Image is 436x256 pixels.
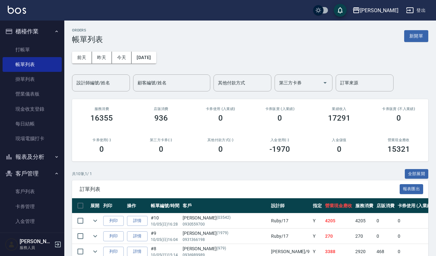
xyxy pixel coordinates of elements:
td: #10 [149,213,181,228]
button: 櫃檯作業 [3,23,62,40]
button: [DATE] [132,52,156,64]
a: 入金管理 [3,214,62,229]
td: 270 [354,229,375,244]
p: 服務人員 [20,245,52,251]
button: 前天 [72,52,92,64]
div: [PERSON_NAME] [183,215,268,221]
h5: [PERSON_NAME] [20,238,52,245]
a: 現場電腦打卡 [3,131,62,146]
button: 新開單 [404,30,428,42]
p: 0930559700 [183,221,268,227]
th: 指定 [311,198,323,213]
button: 登出 [404,4,428,16]
td: #9 [149,229,181,244]
p: 10/05 (日) 16:04 [151,237,179,243]
h2: 卡券販賣 (入業績) [258,107,302,111]
p: (979) [217,245,226,252]
span: 訂單列表 [80,186,400,192]
h2: 入金儲值 [317,138,361,142]
td: 0 [375,229,396,244]
h2: 第三方卡券(-) [139,138,183,142]
th: 店販消費 [375,198,396,213]
p: 0931366198 [183,237,268,243]
h3: 17291 [328,114,350,123]
th: 卡券使用 (入業績) [396,198,435,213]
th: 營業現金應收 [323,198,354,213]
th: 客戶 [181,198,269,213]
h3: 0 [218,114,223,123]
h3: 936 [154,114,168,123]
td: 0 [396,213,435,228]
a: 營業儀表板 [3,87,62,101]
td: Ruby /17 [269,213,311,228]
td: Y [311,213,323,228]
h3: 0 [159,145,163,154]
button: expand row [90,231,100,241]
h3: -1970 [269,145,290,154]
a: 新開單 [404,33,428,39]
p: (03542) [217,215,231,221]
h3: 帳單列表 [72,35,103,44]
button: save [334,4,347,17]
button: [PERSON_NAME] [350,4,401,17]
button: 今天 [112,52,132,64]
h3: 0 [99,145,104,154]
div: [PERSON_NAME] [360,6,398,14]
th: 操作 [125,198,149,213]
button: 列印 [103,216,124,226]
h2: 店販消費 [139,107,183,111]
button: 昨天 [92,52,112,64]
a: 每日結帳 [3,116,62,131]
h3: 0 [337,145,341,154]
a: 現金收支登錄 [3,102,62,116]
a: 掛單列表 [3,72,62,87]
p: 10/05 (日) 16:28 [151,221,179,227]
h2: 營業現金應收 [377,138,421,142]
h3: 0 [277,114,282,123]
th: 服務消費 [354,198,375,213]
button: 報表及分析 [3,149,62,165]
td: 0 [375,213,396,228]
button: 全部展開 [405,169,429,179]
img: Logo [8,6,26,14]
p: (1979) [217,230,228,237]
h3: 16355 [90,114,113,123]
a: 詳情 [127,216,148,226]
h3: 服務消費 [80,107,124,111]
div: [PERSON_NAME] [183,245,268,252]
a: 帳單列表 [3,57,62,72]
td: 4205 [323,213,354,228]
th: 展開 [89,198,102,213]
a: 卡券管理 [3,199,62,214]
h2: 入金使用(-) [258,138,302,142]
th: 設計師 [269,198,311,213]
button: 客戶管理 [3,165,62,182]
button: expand row [90,216,100,226]
a: 客戶列表 [3,184,62,199]
h3: 0 [218,145,223,154]
h2: 卡券使用(-) [80,138,124,142]
button: 報表匯出 [400,184,423,194]
h2: 卡券使用 (入業績) [198,107,242,111]
th: 列印 [102,198,125,213]
h3: 15321 [387,145,410,154]
td: 0 [396,229,435,244]
h2: 卡券販賣 (不入業績) [377,107,421,111]
button: 列印 [103,231,124,241]
button: Open [320,78,330,88]
img: Person [5,238,18,251]
a: 報表匯出 [400,186,423,192]
h2: ORDERS [72,28,103,32]
h2: 業績收入 [317,107,361,111]
a: 詳情 [127,231,148,241]
td: Ruby /17 [269,229,311,244]
th: 帳單編號/時間 [149,198,181,213]
td: Y [311,229,323,244]
td: 270 [323,229,354,244]
td: 4205 [354,213,375,228]
h2: 其他付款方式(-) [198,138,242,142]
p: 共 10 筆, 1 / 1 [72,171,92,177]
div: [PERSON_NAME] [183,230,268,237]
h3: 0 [396,114,401,123]
a: 打帳單 [3,42,62,57]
